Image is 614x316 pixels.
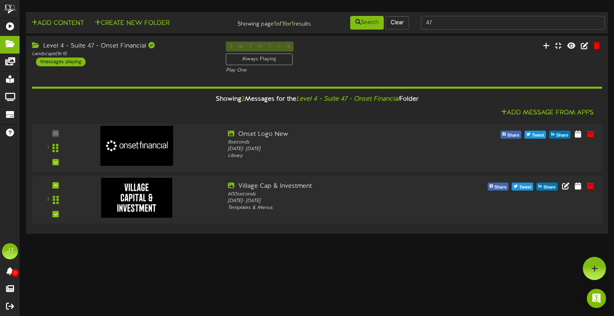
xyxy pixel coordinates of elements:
div: Showing Messages for the Folder [26,91,608,108]
div: Level 4 - Suite 47 - Onset Financial [32,42,214,51]
span: 2 [241,95,245,103]
div: Library [228,153,453,159]
div: [DATE] - [DATE] [228,198,453,205]
button: Add Content [29,18,86,28]
button: Add Message From Apps [498,108,596,118]
div: Onset Logo New [228,130,453,139]
div: JT [2,243,18,259]
span: Share [542,183,557,192]
img: f3ff2958-8673-474c-a568-6e0a3dc8cc16.png [100,126,173,166]
strong: 1 [274,20,276,28]
i: Level 4 - Suite 47 - Onset Financial [296,95,399,103]
div: Showing page of for results [219,15,317,29]
span: Share [554,131,570,140]
img: 545dcbcb-25fe-4e15-a051-da452ed11632.png [101,178,172,218]
div: 600 seconds [228,191,453,198]
div: [DATE] - [DATE] [228,146,453,153]
button: Share [488,183,509,191]
button: Tweet [512,183,533,191]
span: 0 [12,269,19,277]
div: 8 seconds [228,139,453,146]
div: Always Playing [226,54,293,65]
strong: 1 [291,20,294,28]
button: Share [500,131,522,139]
span: Tweet [530,131,546,140]
span: Share [493,183,508,192]
span: Tweet [518,183,533,192]
span: Share [506,131,521,140]
input: -- Search Folders by Name -- [421,16,605,30]
button: Clear [385,16,409,30]
div: Play One [226,67,408,74]
button: Share [549,131,570,139]
button: Share [536,183,558,191]
div: Open Intercom Messenger [587,289,606,308]
div: Landscape ( 16:9 ) [32,51,214,58]
div: 1 messages playing [36,58,86,66]
button: Search [350,16,384,30]
button: Create New Folder [92,18,172,28]
div: Templates & Menus [228,205,453,211]
div: Village Cap & Investment [228,182,453,191]
button: Tweet [524,131,546,139]
strong: 1 [282,20,284,28]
